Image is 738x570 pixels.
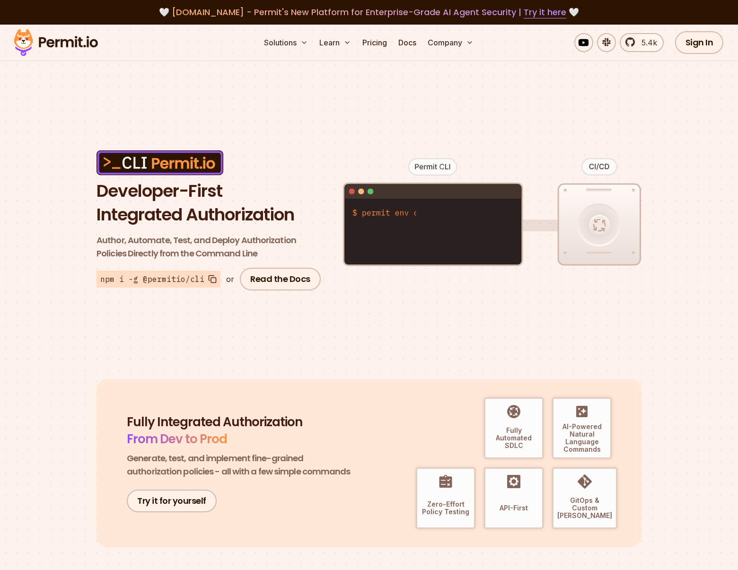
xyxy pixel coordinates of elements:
a: Try it for yourself [127,490,217,512]
div: or [226,273,234,285]
p: Fully Automated SDLC [489,427,538,449]
h1: Developer-First Integrated Authorization [97,179,324,226]
img: Permit logo [9,26,102,59]
button: Solutions [260,33,312,52]
a: Read the Docs [240,268,321,290]
span: npm i -g @permitio/cli [100,273,204,285]
a: Docs [395,33,420,52]
span: 5.4k [636,37,657,48]
p: Zero-Effort Policy Testing [421,500,470,516]
p: AI-Powered Natural Language Commands [557,423,606,453]
a: 5.4k [620,33,664,52]
p: Generate, test, and implement fine-grained authorization policies - all with a few simple commands [127,452,354,478]
a: Sign In [675,31,724,54]
p: Policies Directly from the Command Line [97,234,324,260]
a: Try it here [524,6,566,18]
button: Company [424,33,477,52]
span: From Dev to Prod [127,430,227,447]
button: npm i -g @permitio/cli [97,271,220,288]
a: Pricing [359,33,391,52]
p: GitOps & Custom [PERSON_NAME] [557,497,612,519]
span: [DOMAIN_NAME] - Permit's New Platform for Enterprise-Grade AI Agent Security | [172,6,566,18]
h2: Fully Integrated Authorization [127,414,354,448]
button: Learn [316,33,355,52]
p: API-First [500,504,528,512]
span: Author, Automate, Test, and Deploy Authorization [97,234,324,247]
div: 🤍 🤍 [23,6,715,19]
